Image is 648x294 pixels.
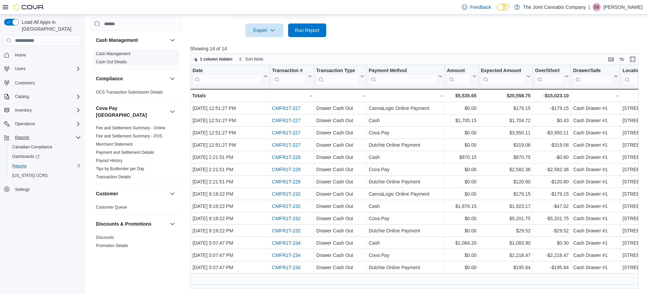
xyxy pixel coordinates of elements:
div: CannaLogic Online Payment [369,190,443,198]
div: $120.80 [481,178,531,186]
div: [DATE] 12:51:27 PM [193,116,268,125]
div: $319.06 [481,141,531,149]
div: [DATE] 12:51:27 PM [193,129,268,137]
span: Customer Queue [96,205,127,210]
button: Catalog [12,93,32,101]
div: Transaction # URL [272,68,306,85]
div: $0.00 [447,141,477,149]
div: Drawer Cash Out [316,263,364,272]
div: Discounts & Promotions [90,233,182,261]
button: Keyboard shortcuts [607,55,615,63]
span: Canadian Compliance [10,143,81,151]
div: $2,582.36 [481,165,531,174]
a: CMFR1T-229 [272,179,300,184]
a: Dashboards [7,152,84,161]
span: Operations [15,121,35,127]
a: Cash Management [96,51,130,56]
div: Drawer Cash Out [316,202,364,210]
input: Dark Mode [497,4,511,11]
div: Over/Short [535,68,563,74]
nav: Complex example [4,47,81,212]
div: $2,218.47 [481,251,531,259]
div: $179.15 [481,104,531,112]
span: Merchant Statement [96,142,133,147]
h3: Cash Management [96,37,138,44]
a: CMFR1T-229 [272,154,300,160]
img: Cova [14,4,44,11]
a: CMFR1T-232 [272,191,300,197]
a: CMFR1T-232 [272,216,300,221]
div: Drawer Cash Out [316,116,364,125]
div: [DATE] 9:19:22 PM [193,202,268,210]
span: Export [249,23,279,37]
span: Reports [15,135,29,140]
div: Cash [369,239,443,247]
div: Cova Pay [369,214,443,223]
div: Cash Drawer #1 [573,263,618,272]
div: $0.00 [447,227,477,235]
button: Drawer/Safe [573,68,618,85]
div: Cash Drawer #1 [573,227,618,235]
button: Users [1,64,84,73]
span: Reports [10,162,81,170]
button: Discounts & Promotions [168,220,177,228]
button: Amount [447,68,477,85]
a: CMFR1T-227 [272,142,300,148]
div: - [316,92,364,100]
a: CMFR1T-227 [272,118,300,123]
div: Drawer/Safe [573,68,613,85]
span: Fee and Settlement Summary - Online [96,125,166,131]
a: [US_STATE] CCRS [10,171,50,180]
a: Cash Out Details [96,60,127,64]
span: Feedback [470,4,491,11]
a: OCS Transaction Submission Details [96,90,163,95]
div: [DATE] 5:07:47 PM [193,263,268,272]
span: Sort fields [245,56,263,62]
div: Transaction Type [316,68,359,74]
div: Compliance [90,88,182,99]
div: $0.00 [447,263,477,272]
p: | [588,3,590,11]
button: Inventory [1,105,84,115]
div: Cash Drawer #1 [573,190,618,198]
div: Cash [369,202,443,210]
div: [DATE] 2:21:51 PM [193,153,268,161]
div: Drawer Cash Out [316,227,364,235]
span: Canadian Compliance [12,144,52,150]
button: Run Report [288,23,326,37]
div: Totals [192,92,268,100]
a: Discounts [96,235,114,240]
div: Cash Drawer #1 [573,214,618,223]
p: Showing 14 of 14 [190,45,643,52]
div: Drawer Cash Out [316,178,364,186]
div: Dutchie Online Payment [369,141,443,149]
a: CMFR1T-232 [272,203,300,209]
span: Reports [12,163,27,169]
div: -$47.02 [535,202,569,210]
div: -$179.15 [535,190,569,198]
button: Customers [1,78,84,87]
div: $0.00 [447,178,477,186]
button: Over/Short [535,68,569,85]
button: Settings [1,184,84,194]
div: -$195.84 [535,263,569,272]
div: - [272,92,312,100]
div: Cova Pay [369,165,443,174]
button: Export [245,23,283,37]
button: Reports [7,161,84,171]
div: Dutchie Online Payment [369,263,443,272]
div: - [573,92,618,100]
div: $0.00 [447,214,477,223]
div: $1,705.15 [447,116,477,125]
a: Payment and Settlement Details [96,150,154,155]
div: [DATE] 5:07:47 PM [193,251,268,259]
a: CMFR1T-229 [272,167,300,172]
div: [DATE] 12:51:27 PM [193,141,268,149]
div: [DATE] 12:51:27 PM [193,104,268,112]
span: Payout History [96,158,122,163]
div: Date [193,68,262,74]
button: Operations [12,120,38,128]
div: Dutchie Online Payment [369,227,443,235]
span: Users [12,65,81,73]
